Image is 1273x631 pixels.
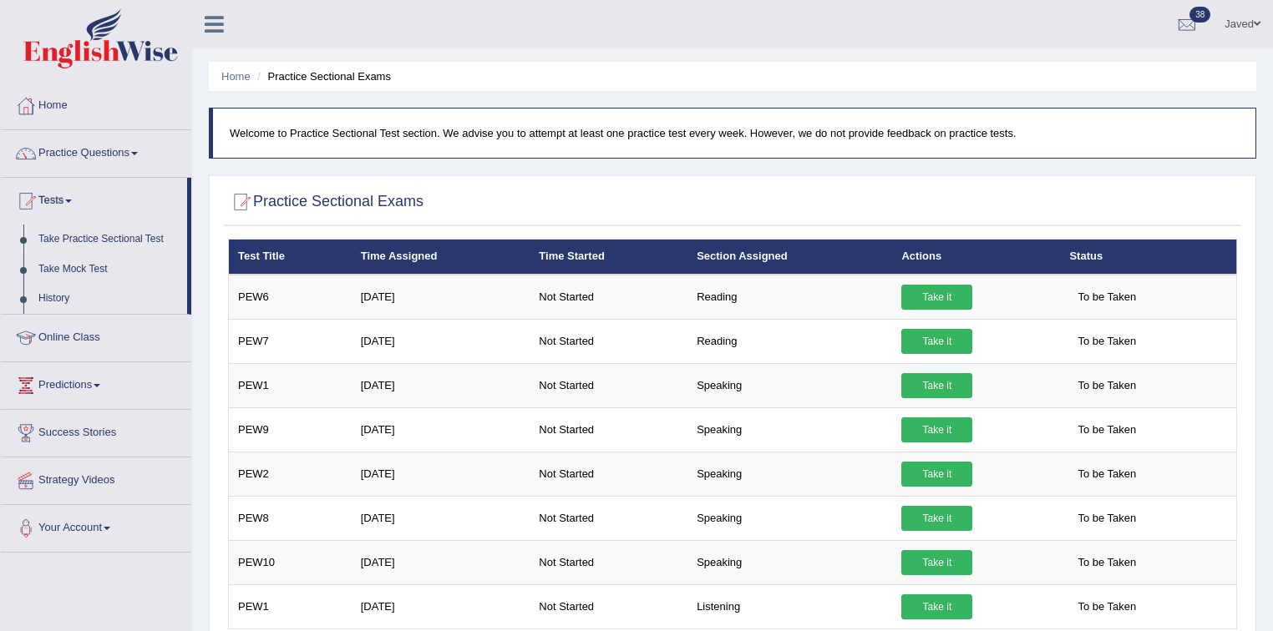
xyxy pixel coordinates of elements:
[352,496,530,540] td: [DATE]
[530,319,687,363] td: Not Started
[530,452,687,496] td: Not Started
[229,496,352,540] td: PEW8
[1069,329,1144,354] span: To be Taken
[687,275,892,320] td: Reading
[687,363,892,407] td: Speaking
[352,275,530,320] td: [DATE]
[530,240,687,275] th: Time Started
[31,284,187,314] a: History
[352,540,530,584] td: [DATE]
[1069,373,1144,398] span: To be Taken
[1189,7,1210,23] span: 38
[229,240,352,275] th: Test Title
[228,189,423,215] h2: Practice Sectional Exams
[901,285,972,310] a: Take it
[901,329,972,354] a: Take it
[1,410,191,452] a: Success Stories
[253,68,391,84] li: Practice Sectional Exams
[229,363,352,407] td: PEW1
[1,130,191,172] a: Practice Questions
[687,540,892,584] td: Speaking
[352,452,530,496] td: [DATE]
[530,363,687,407] td: Not Started
[530,540,687,584] td: Not Started
[1069,417,1144,442] span: To be Taken
[229,319,352,363] td: PEW7
[229,540,352,584] td: PEW10
[530,275,687,320] td: Not Started
[901,373,972,398] a: Take it
[352,363,530,407] td: [DATE]
[229,452,352,496] td: PEW2
[1,83,191,124] a: Home
[687,584,892,628] td: Listening
[1,362,191,404] a: Predictions
[31,255,187,285] a: Take Mock Test
[1,505,191,547] a: Your Account
[229,275,352,320] td: PEW6
[221,70,251,83] a: Home
[687,240,892,275] th: Section Assigned
[901,550,972,575] a: Take it
[352,584,530,628] td: [DATE]
[352,407,530,452] td: [DATE]
[31,225,187,255] a: Take Practice Sectional Test
[1069,550,1144,575] span: To be Taken
[229,407,352,452] td: PEW9
[901,462,972,487] a: Take it
[687,319,892,363] td: Reading
[1,315,191,356] a: Online Class
[352,240,530,275] th: Time Assigned
[901,506,972,531] a: Take it
[1069,594,1144,619] span: To be Taken
[1069,285,1144,310] span: To be Taken
[352,319,530,363] td: [DATE]
[530,407,687,452] td: Not Started
[229,584,352,628] td: PEW1
[687,452,892,496] td: Speaking
[901,594,972,619] a: Take it
[1069,462,1144,487] span: To be Taken
[892,240,1060,275] th: Actions
[530,584,687,628] td: Not Started
[687,496,892,540] td: Speaking
[530,496,687,540] td: Not Started
[1060,240,1236,275] th: Status
[1069,506,1144,531] span: To be Taken
[230,125,1239,141] p: Welcome to Practice Sectional Test section. We advise you to attempt at least one practice test e...
[1,178,187,220] a: Tests
[901,417,972,442] a: Take it
[687,407,892,452] td: Speaking
[1,457,191,499] a: Strategy Videos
